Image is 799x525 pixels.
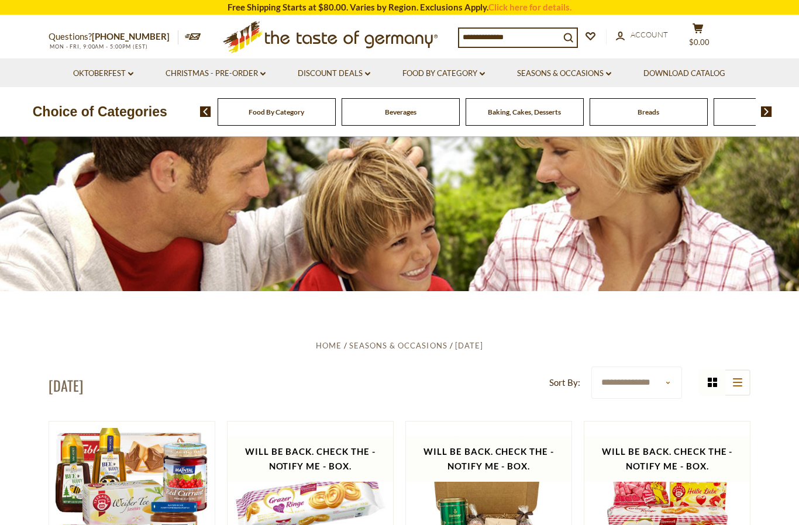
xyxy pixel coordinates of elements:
[166,67,266,80] a: Christmas - PRE-ORDER
[680,23,715,52] button: $0.00
[517,67,611,80] a: Seasons & Occasions
[349,341,447,350] a: Seasons & Occasions
[689,37,710,47] span: $0.00
[316,341,342,350] a: Home
[49,43,148,50] span: MON - FRI, 9:00AM - 5:00PM (EST)
[49,29,178,44] p: Questions?
[761,106,772,117] img: next arrow
[49,377,83,394] h1: [DATE]
[249,108,304,116] a: Food By Category
[73,67,133,80] a: Oktoberfest
[298,67,370,80] a: Discount Deals
[616,29,668,42] a: Account
[638,108,659,116] a: Breads
[385,108,416,116] a: Beverages
[643,67,725,80] a: Download Catalog
[92,31,170,42] a: [PHONE_NUMBER]
[549,375,580,390] label: Sort By:
[455,341,483,350] a: [DATE]
[488,2,571,12] a: Click here for details.
[488,108,561,116] a: Baking, Cakes, Desserts
[631,30,668,39] span: Account
[200,106,211,117] img: previous arrow
[402,67,485,80] a: Food By Category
